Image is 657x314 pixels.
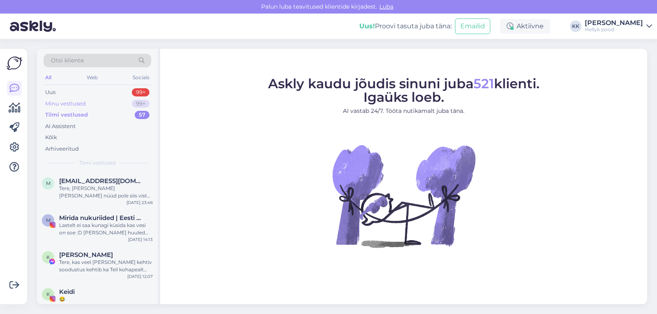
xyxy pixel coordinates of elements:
[59,296,153,303] div: 😂
[359,22,375,30] b: Uus!
[46,254,50,260] span: K
[46,180,51,186] span: m
[585,20,643,26] div: [PERSON_NAME]
[46,291,50,297] span: K
[59,222,153,236] div: Lastelt ei saa kunagi küsida kas vesi on soe :D [PERSON_NAME] huuled lillad, lõug väriseb ja kana...
[45,122,76,131] div: AI Assistent
[359,21,452,31] div: Proovi tasuta juba täna:
[85,72,99,83] div: Web
[59,288,75,296] span: Keidi
[59,214,145,222] span: Mirida nukuriided | Eesti käsitöö 🇪🇪
[51,56,84,65] span: Otsi kliente
[127,273,153,280] div: [DATE] 12:07
[500,19,550,34] div: Aktiivne
[126,199,153,206] div: [DATE] 23:46
[377,3,396,10] span: Luba
[59,177,145,185] span: mariliis.ernits@gmail.com
[585,20,652,33] a: [PERSON_NAME]Hellyk pood
[128,236,153,243] div: [DATE] 14:13
[330,122,478,270] img: No Chat active
[570,21,581,32] div: KK
[455,18,490,34] button: Emailid
[45,111,88,119] div: Tiimi vestlused
[59,259,153,273] div: Tere, kas veel [PERSON_NAME] kehtiv soodustus kehtib ka Teil kohapealt ostes või ainult e-poes?
[473,76,494,92] span: 521
[45,88,55,96] div: Uus
[45,145,79,153] div: Arhiveeritud
[132,100,149,108] div: 99+
[268,107,540,115] p: AI vastab 24/7. Tööta nutikamalt juba täna.
[135,111,149,119] div: 57
[59,185,153,199] div: Tere, [PERSON_NAME] [PERSON_NAME] nüüd pole siis vist ostetud
[79,159,116,167] span: Tiimi vestlused
[7,55,22,71] img: Askly Logo
[45,100,86,108] div: Minu vestlused
[131,72,151,83] div: Socials
[45,133,57,142] div: Kõik
[44,72,53,83] div: All
[585,26,643,33] div: Hellyk pood
[46,217,51,223] span: M
[132,88,149,96] div: 99+
[59,251,113,259] span: Kadi Männi
[128,303,153,309] div: [DATE] 15:27
[268,76,540,105] span: Askly kaudu jõudis sinuni juba klienti. Igaüks loeb.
